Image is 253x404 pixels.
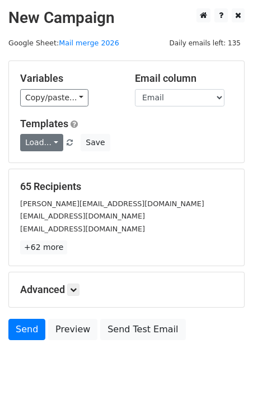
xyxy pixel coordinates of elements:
[100,319,185,340] a: Send Test Email
[197,350,253,404] iframe: Chat Widget
[20,72,118,85] h5: Variables
[20,240,67,254] a: +62 more
[135,72,233,85] h5: Email column
[20,118,68,129] a: Templates
[8,8,245,27] h2: New Campaign
[165,37,245,49] span: Daily emails left: 135
[81,134,110,151] button: Save
[20,284,233,296] h5: Advanced
[48,319,97,340] a: Preview
[59,39,119,47] a: Mail merge 2026
[20,134,63,151] a: Load...
[8,319,45,340] a: Send
[20,89,88,106] a: Copy/paste...
[20,180,233,193] h5: 65 Recipients
[20,212,145,220] small: [EMAIL_ADDRESS][DOMAIN_NAME]
[165,39,245,47] a: Daily emails left: 135
[20,225,145,233] small: [EMAIL_ADDRESS][DOMAIN_NAME]
[8,39,119,47] small: Google Sheet:
[20,199,204,208] small: [PERSON_NAME][EMAIL_ADDRESS][DOMAIN_NAME]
